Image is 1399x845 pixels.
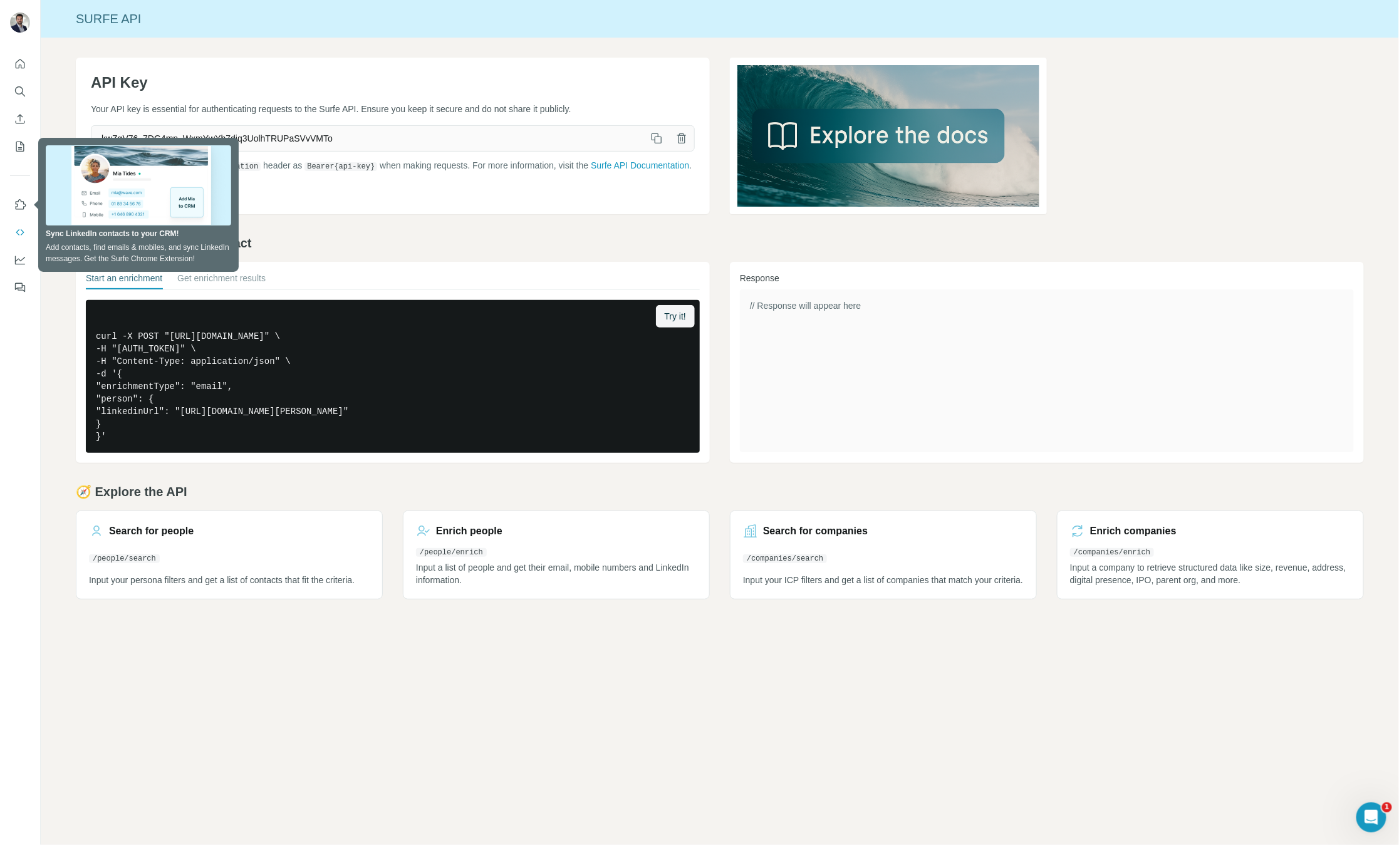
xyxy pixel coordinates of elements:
code: Bearer {api-key} [304,162,377,171]
button: Search [10,80,30,103]
button: Enrich CSV [10,108,30,130]
a: Surfe API Documentation [591,160,689,170]
p: Input your ICP filters and get a list of companies that match your criteria. [743,574,1024,586]
h3: Enrich companies [1090,524,1177,539]
button: Get enrichment results [177,272,266,289]
code: /people/enrich [416,548,487,557]
button: Dashboard [10,249,30,271]
a: Enrich people/people/enrichInput a list of people and get their email, mobile numbers and LinkedI... [403,511,710,599]
span: Try it! [665,310,686,323]
span: // Response will appear here [750,301,861,311]
p: Input a list of people and get their email, mobile numbers and LinkedIn information. [416,561,697,586]
code: Authorization [197,162,261,171]
h3: Search for companies [763,524,868,539]
a: Enrich companies/companies/enrichInput a company to retrieve structured data like size, revenue, ... [1057,511,1364,599]
span: kwZgV76_7DG4mp_WxmYwYh7diq3UolhTRUPaSVvVMTo [91,127,644,150]
a: Search for people/people/searchInput your persona filters and get a list of contacts that fit the... [76,511,383,599]
button: Use Surfe API [10,221,30,244]
a: Search for companies/companies/searchInput your ICP filters and get a list of companies that matc... [730,511,1037,599]
button: Start an enrichment [86,272,162,289]
p: Input your persona filters and get a list of contacts that fit the criteria. [89,574,370,586]
p: Input a company to retrieve structured data like size, revenue, address, digital presence, IPO, p... [1070,561,1351,586]
p: Your API key is essential for authenticating requests to the Surfe API. Ensure you keep it secure... [91,103,695,115]
h3: Response [740,272,1354,284]
div: Surfe API [41,10,1399,28]
pre: curl -X POST "[URL][DOMAIN_NAME]" \ -H "[AUTH_TOKEN]" \ -H "Content-Type: application/json" \ -d ... [86,300,700,453]
span: 1 [1382,802,1392,812]
code: /companies/enrich [1070,548,1154,557]
iframe: Intercom live chat [1356,802,1386,832]
button: My lists [10,135,30,158]
p: Include your API key in the header as when making requests. For more information, visit the . [91,159,695,172]
code: /people/search [89,554,160,563]
h3: Search for people [109,524,194,539]
img: Avatar [10,13,30,33]
button: Use Surfe on LinkedIn [10,194,30,216]
button: Feedback [10,276,30,299]
h2: 🧭 Explore the API [76,483,1364,500]
h3: Enrich people [436,524,502,539]
button: Quick start [10,53,30,75]
code: /companies/search [743,554,827,563]
h1: API Key [91,73,695,93]
button: Try it! [656,305,695,328]
h2: 🧪 Example: Enrich a contact [76,234,1364,252]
